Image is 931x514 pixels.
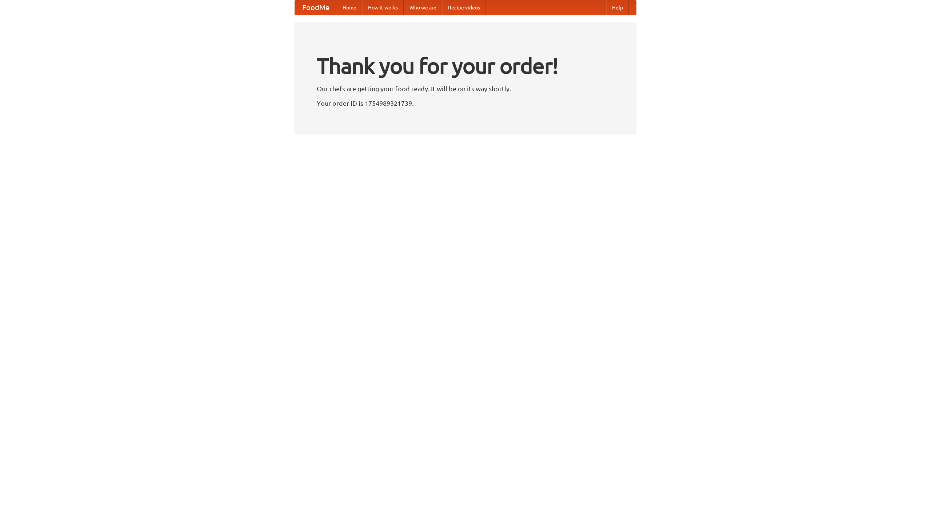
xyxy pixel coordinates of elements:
a: Recipe videos [442,0,486,15]
p: Your order ID is 1754989321739. [317,98,614,109]
a: Home [337,0,362,15]
h1: Thank you for your order! [317,48,614,83]
a: Who we are [404,0,442,15]
a: Help [606,0,629,15]
a: How it works [362,0,404,15]
p: Our chefs are getting your food ready. It will be on its way shortly. [317,83,614,94]
a: FoodMe [295,0,337,15]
